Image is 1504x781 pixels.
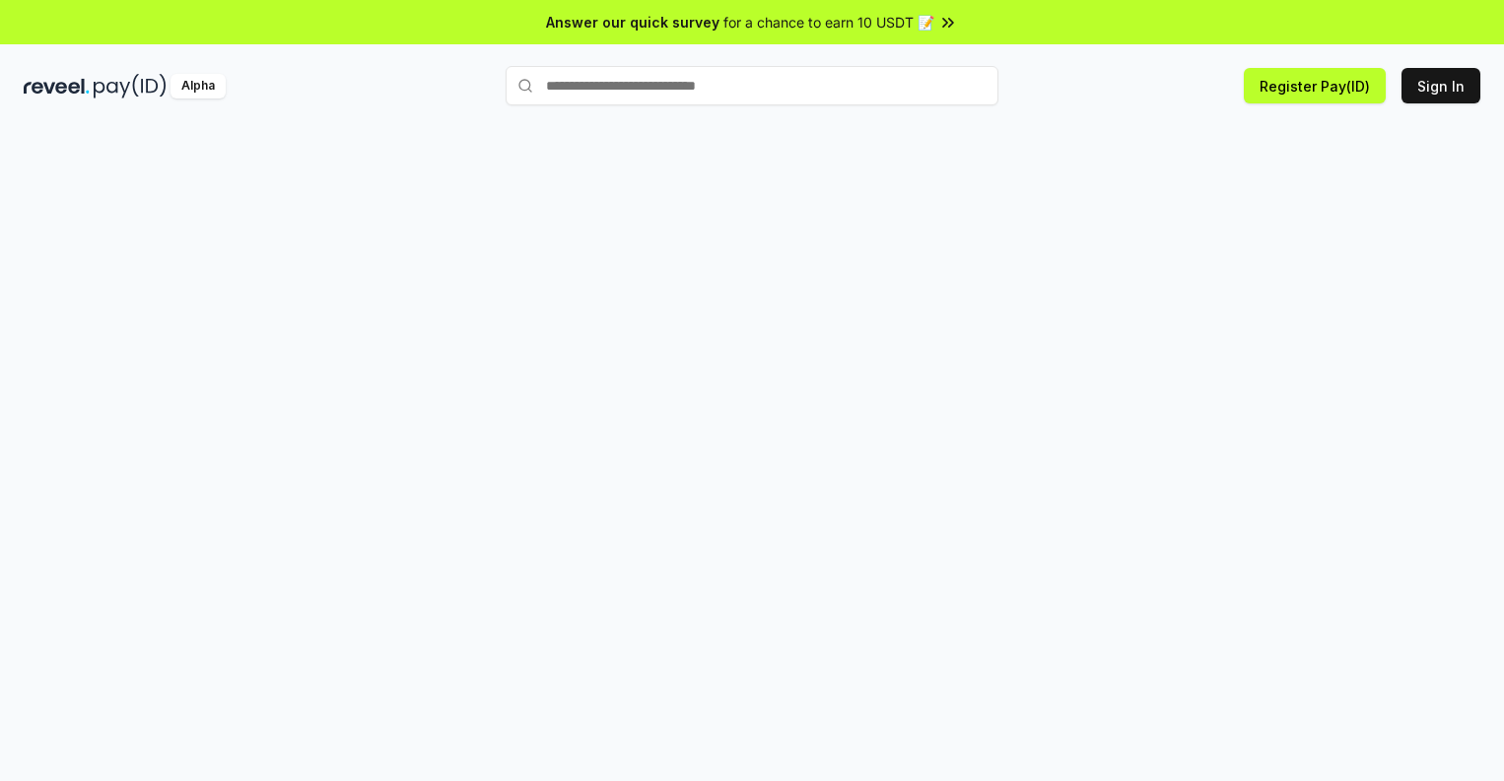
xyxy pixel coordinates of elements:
[1244,68,1386,103] button: Register Pay(ID)
[24,74,90,98] img: reveel_dark
[1401,68,1480,103] button: Sign In
[94,74,167,98] img: pay_id
[546,12,719,33] span: Answer our quick survey
[723,12,934,33] span: for a chance to earn 10 USDT 📝
[171,74,226,98] div: Alpha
